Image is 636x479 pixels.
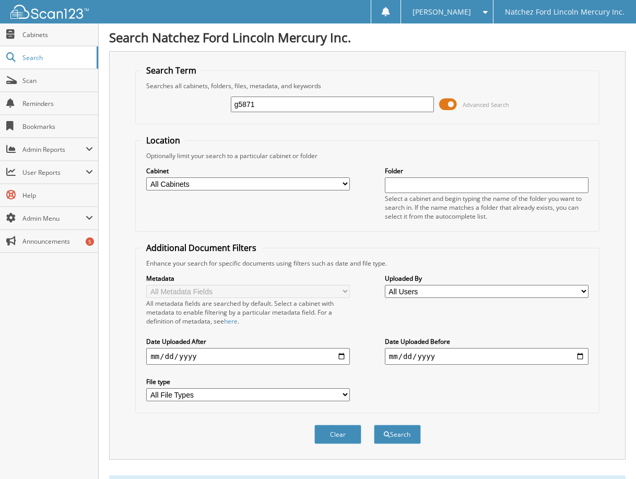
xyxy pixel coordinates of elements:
span: Bookmarks [22,122,93,131]
div: All metadata fields are searched by default. Select a cabinet with metadata to enable filtering b... [146,299,350,326]
div: 5 [86,237,94,246]
span: Reminders [22,99,93,108]
legend: Search Term [141,65,202,76]
label: Folder [385,166,588,175]
span: [PERSON_NAME] [413,9,471,15]
a: here [224,317,238,326]
span: Announcements [22,237,93,246]
span: Advanced Search [463,101,509,109]
label: Uploaded By [385,274,588,283]
button: Search [374,425,421,444]
legend: Location [141,135,185,146]
button: Clear [314,425,361,444]
div: Enhance your search for specific documents using filters such as date and file type. [141,259,593,268]
span: Scan [22,76,93,85]
h1: Search Natchez Ford Lincoln Mercury Inc. [109,29,626,46]
label: Date Uploaded After [146,337,350,346]
div: Searches all cabinets, folders, files, metadata, and keywords [141,81,593,90]
img: scan123-logo-white.svg [10,5,89,19]
label: Metadata [146,274,350,283]
span: User Reports [22,168,86,177]
span: Admin Reports [22,145,86,154]
label: Cabinet [146,166,350,175]
div: Optionally limit your search to a particular cabinet or folder [141,151,593,160]
span: Help [22,191,93,200]
input: end [385,348,588,365]
span: Natchez Ford Lincoln Mercury Inc. [505,9,625,15]
span: Cabinets [22,30,93,39]
label: File type [146,377,350,386]
input: start [146,348,350,365]
label: Date Uploaded Before [385,337,588,346]
span: Search [22,53,91,62]
legend: Additional Document Filters [141,242,262,254]
span: Admin Menu [22,214,86,223]
div: Select a cabinet and begin typing the name of the folder you want to search in. If the name match... [385,194,588,221]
